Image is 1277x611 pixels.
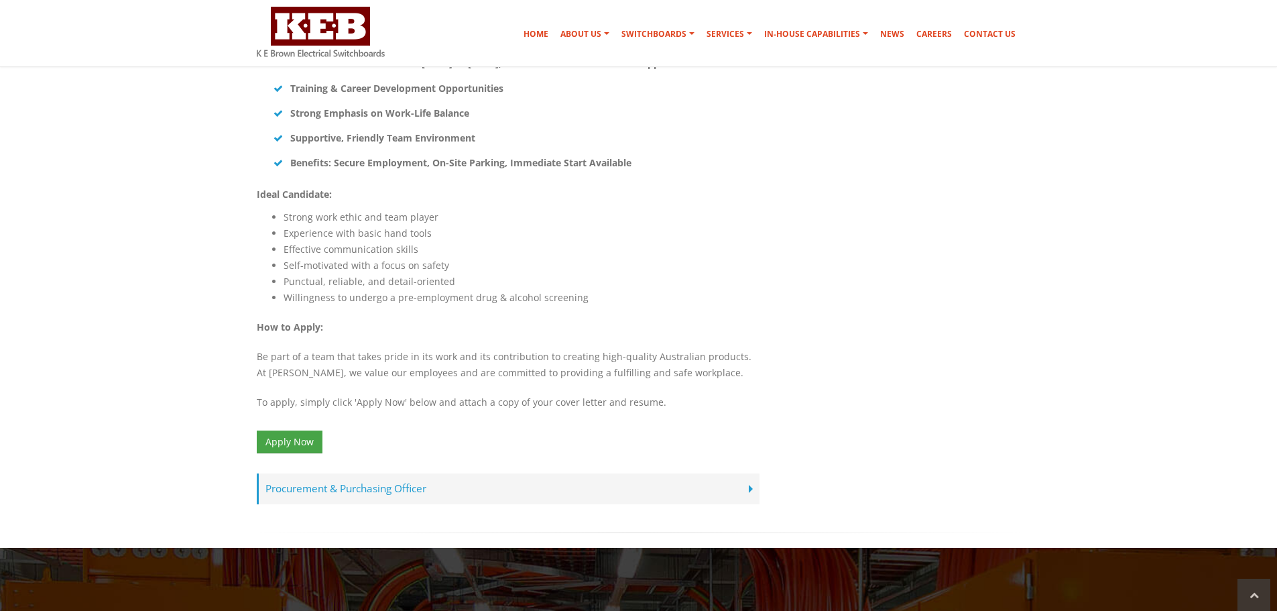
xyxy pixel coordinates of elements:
[284,209,759,225] li: Strong work ethic and team player
[257,388,759,417] p: To apply, simply click 'Apply Now' below and attach a copy of your cover letter and resume.
[257,188,332,201] strong: Ideal Candidate:
[616,21,700,48] a: Switchboards
[284,225,759,241] li: Experience with basic hand tools
[290,107,469,119] strong: Strong Emphasis on Work-Life Balance
[875,21,910,48] a: News
[284,290,759,306] li: Willingness to undergo a pre-employment drug & alcohol screening
[284,241,759,258] li: Effective communication skills
[290,131,475,144] strong: Supportive, Friendly Team Environment
[911,21,957,48] a: Careers
[284,258,759,274] li: Self-motivated with a focus on safety
[284,274,759,290] li: Punctual, reliable, and detail-oriented
[701,21,757,48] a: Services
[257,321,323,333] strong: How to Apply:
[257,431,322,453] a: Apply Now
[257,342,759,388] p: Be part of a team that takes pride in its work and its contribution to creating high-quality Aust...
[759,21,873,48] a: In-house Capabilities
[257,7,385,57] img: K E Brown Electrical Switchboards
[290,156,631,169] strong: Benefits: Secure Employment, On-Site Parking, Immediate Start Available
[555,21,615,48] a: About Us
[290,82,503,95] strong: Training & Career Development Opportunities
[959,21,1021,48] a: Contact Us
[518,21,554,48] a: Home
[257,474,759,504] label: Procurement & Purchasing Officer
